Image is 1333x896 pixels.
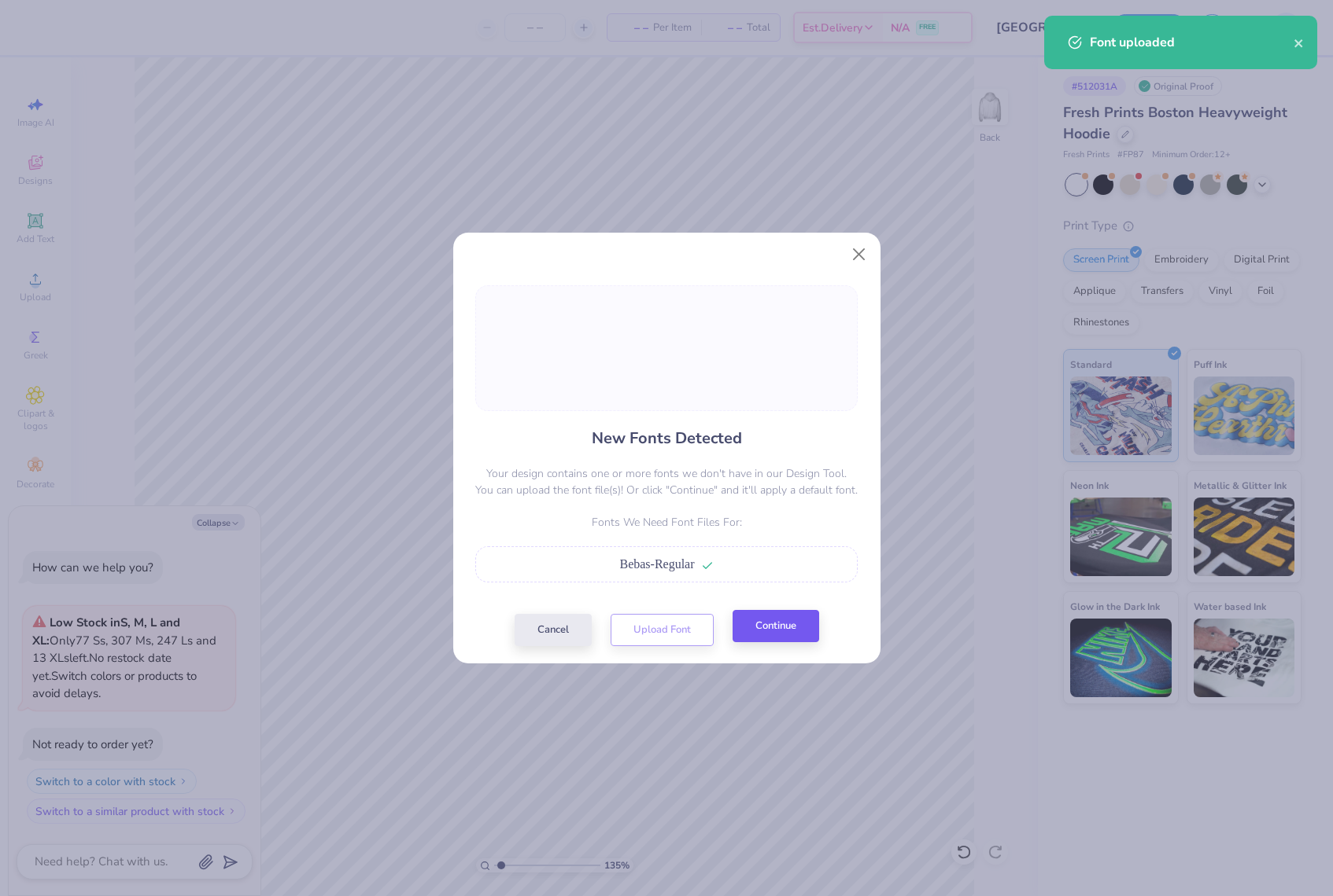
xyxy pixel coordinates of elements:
span: Bebas-Regular [619,557,694,571]
h4: New Fonts Detected [592,427,742,450]
p: Fonts We Need Font Files For: [475,514,858,531]
button: Continue [733,610,819,642]
p: Your design contains one or more fonts we don't have in our Design Tool. You can upload the font ... [475,465,858,498]
button: close [1294,33,1305,52]
button: Close [844,239,873,269]
div: Font uploaded [1090,33,1294,52]
button: Cancel [515,614,592,646]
